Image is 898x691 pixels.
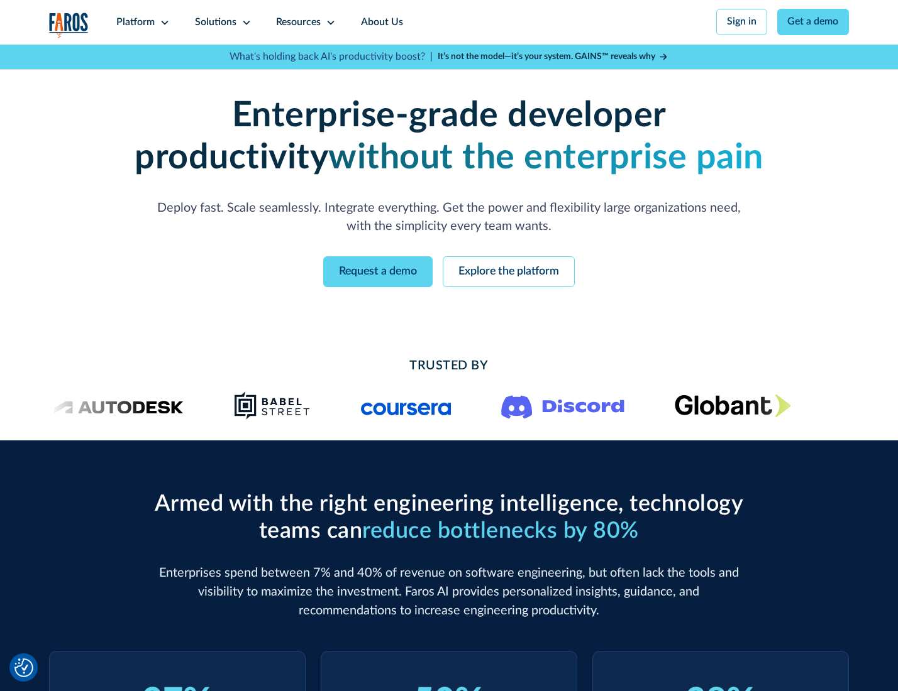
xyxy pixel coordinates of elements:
[362,520,639,542] span: reduce bottlenecks by 80%
[149,199,749,237] p: Deploy fast. Scale seamlessly. Integrate everything. Get the power and flexibility large organiza...
[323,256,433,287] a: Request a demo
[49,13,89,38] a: home
[501,393,624,419] img: Logo of the communication platform Discord.
[276,15,321,30] div: Resources
[716,9,767,35] a: Sign in
[777,9,850,35] a: Get a demo
[438,52,655,61] strong: It’s not the model—it’s your system. GAINS™ reveals why
[443,256,575,287] a: Explore the platform
[149,564,749,620] p: Enterprises spend between 7% and 40% of revenue on software engineering, but often lack the tools...
[149,491,749,545] h2: Armed with the right engineering intelligence, technology teams can
[135,98,666,175] strong: Enterprise-grade developer productivity
[116,15,155,30] div: Platform
[328,140,763,175] strong: without the enterprise pain
[14,658,33,677] img: Revisit consent button
[53,397,184,414] img: Logo of the design software company Autodesk.
[149,357,749,376] h2: Trusted By
[49,13,89,38] img: Logo of the analytics and reporting company Faros.
[438,50,669,63] a: It’s not the model—it’s your system. GAINS™ reveals why
[14,658,33,677] button: Cookie Settings
[230,50,433,65] p: What's holding back AI's productivity boost? |
[674,394,790,417] img: Globant's logo
[360,396,451,416] img: Logo of the online learning platform Coursera.
[234,391,311,421] img: Babel Street logo png
[195,15,236,30] div: Solutions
